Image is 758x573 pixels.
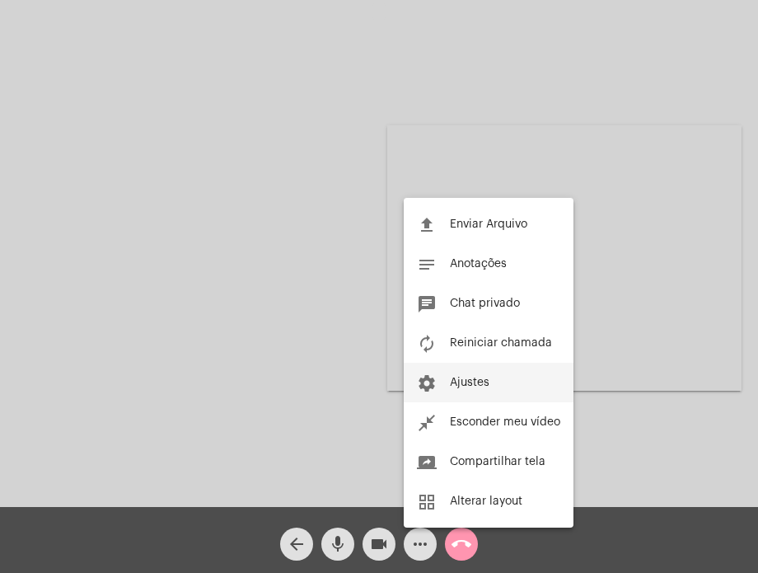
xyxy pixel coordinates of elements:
mat-icon: notes [417,255,437,275]
span: Compartilhar tela [450,456,545,467]
mat-icon: settings [417,373,437,393]
mat-icon: grid_view [417,492,437,512]
span: Ajustes [450,377,489,388]
span: Anotações [450,258,507,270]
mat-icon: close_fullscreen [417,413,437,433]
mat-icon: screen_share [417,453,437,472]
span: Reiniciar chamada [450,337,552,349]
span: Enviar Arquivo [450,218,527,230]
mat-icon: chat [417,294,437,314]
span: Chat privado [450,298,520,309]
span: Esconder meu vídeo [450,416,560,428]
mat-icon: file_upload [417,215,437,235]
mat-icon: autorenew [417,334,437,354]
span: Alterar layout [450,496,522,507]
